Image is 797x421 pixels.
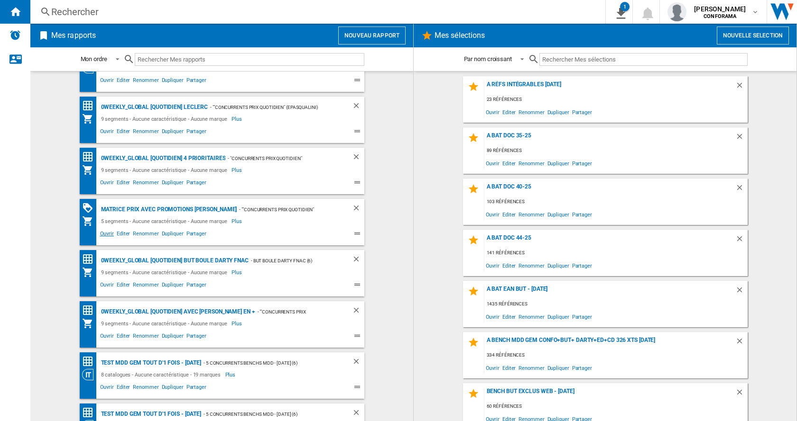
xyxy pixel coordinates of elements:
span: Dupliquer [160,383,185,394]
span: Partager [571,208,593,221]
div: A BAT Doc 44-25 [484,234,735,247]
span: Dupliquer [546,361,571,374]
div: Par nom croissant [464,55,512,63]
span: Ouvrir [484,106,501,118]
span: Dupliquer [160,331,185,343]
div: Supprimer [352,152,364,164]
button: Nouvelle selection [717,27,789,45]
div: Matrice des prix [82,253,99,265]
span: Dupliquer [546,208,571,221]
div: Matrice PROMOTIONS [82,202,99,214]
span: Partager [571,157,593,170]
div: 8 catalogues - Aucune caractéristique - 19 marques [99,369,225,380]
div: Supprimer [352,204,364,215]
span: Ouvrir [484,361,501,374]
div: A BAT Doc 40-25 [484,183,735,196]
div: TEST MDD GEM Tout d'1 fois - [DATE] [99,357,202,369]
span: Partager [571,361,593,374]
span: Plus [232,318,243,329]
div: Supprimer [352,357,364,369]
span: Editer [115,178,131,189]
div: Mon ordre [81,55,107,63]
span: Partager [185,178,208,189]
span: Ouvrir [484,157,501,170]
div: Supprimer [735,183,748,196]
span: Renommer [131,76,160,87]
h2: Mes sélections [433,27,487,45]
span: Dupliquer [160,76,185,87]
span: Editer [501,259,517,272]
div: Vision Catégorie [82,369,99,380]
span: Dupliquer [546,310,571,323]
span: Dupliquer [160,178,185,189]
div: 60 références [484,401,748,412]
span: Renommer [131,178,160,189]
span: Plus [232,164,243,176]
div: - 5 Concurrents BENCHS MDD - [DATE] (6) [201,357,333,369]
div: - 5 Concurrents BENCHS MDD - [DATE] (6) [201,408,333,420]
div: 0Weekly_GLOBAL [QUOTIDIEN] BUT BOULE DARTY FNAC [99,255,249,267]
div: TEST MDD GEM Tout d'1 fois - [DATE] [99,408,202,420]
span: Dupliquer [160,280,185,292]
div: 1 [620,2,630,11]
div: 141 références [484,247,748,259]
span: Plus [232,113,243,125]
span: Ouvrir [99,76,115,87]
div: Supprimer [352,306,364,318]
div: 9 segments - Aucune caractéristique - Aucune marque [99,164,232,176]
span: Editer [115,383,131,394]
div: A Réfs Intégrables [DATE] [484,81,735,94]
span: Editer [115,331,131,343]
span: Editer [501,106,517,118]
div: Supprimer [735,337,748,349]
div: 23 références [484,94,748,106]
div: - "Concurrents prix quotidien" PRIORITAIRES [DATE] (7) [225,152,333,164]
span: [PERSON_NAME] [694,4,746,14]
img: profile.jpg [667,2,686,21]
div: Matrice des prix [82,305,99,316]
div: Supprimer [735,286,748,298]
span: Editer [501,157,517,170]
div: Supprimer [352,408,364,420]
div: Supprimer [352,101,364,113]
span: Partager [571,259,593,272]
div: Supprimer [352,255,364,267]
div: 9 segments - Aucune caractéristique - Aucune marque [99,318,232,329]
div: Rechercher [51,5,581,18]
span: Editer [501,310,517,323]
span: Renommer [517,208,546,221]
div: 1435 références [484,298,748,310]
span: Ouvrir [99,127,115,138]
input: Rechercher Mes sélections [539,53,748,66]
div: 5 segments - Aucune caractéristique - Aucune marque [99,215,232,227]
span: Ouvrir [99,280,115,292]
div: Supprimer [735,81,748,94]
div: Mon assortiment [82,113,99,125]
div: Matrice des prix [82,356,99,367]
div: Mon assortiment [82,318,99,329]
span: Renommer [131,280,160,292]
button: Nouveau rapport [338,27,406,45]
span: Editer [115,127,131,138]
span: Editer [115,280,131,292]
span: Partager [185,280,208,292]
div: 9 segments - Aucune caractéristique - Aucune marque [99,267,232,278]
span: Ouvrir [99,178,115,189]
span: Ouvrir [484,310,501,323]
div: Mon assortiment [82,164,99,176]
span: Dupliquer [160,127,185,138]
div: Matrice des prix [82,151,99,163]
b: CONFORAMA [704,13,736,19]
div: 103 références [484,196,748,208]
div: Supprimer [735,388,748,401]
div: A BAT EAN But - [DATE] [484,286,735,298]
span: Editer [115,229,131,241]
div: A BAT Doc 35-25 [484,132,735,145]
span: Renommer [131,229,160,241]
img: alerts-logo.svg [9,29,21,41]
div: A Bench MDD GEM CONFO+BUT+ DARTY+ED+CD 326 xts [DATE] [484,337,735,349]
div: - ""Concurrents prix quotidien" (epasqualini) Avec [PERSON_NAME] vs RUE DU COMMERCEen +" (14) [237,204,333,215]
div: 0Weekly_GLOBAL [QUOTIDIEN] 4 PRIORITAIRES [99,152,226,164]
div: - ""Concurrents prix quotidien" (epasqualini) Avec [PERSON_NAME] vs RUE DU COMMERCEen +" (14) [255,306,333,318]
div: 9 segments - Aucune caractéristique - Aucune marque [99,113,232,125]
